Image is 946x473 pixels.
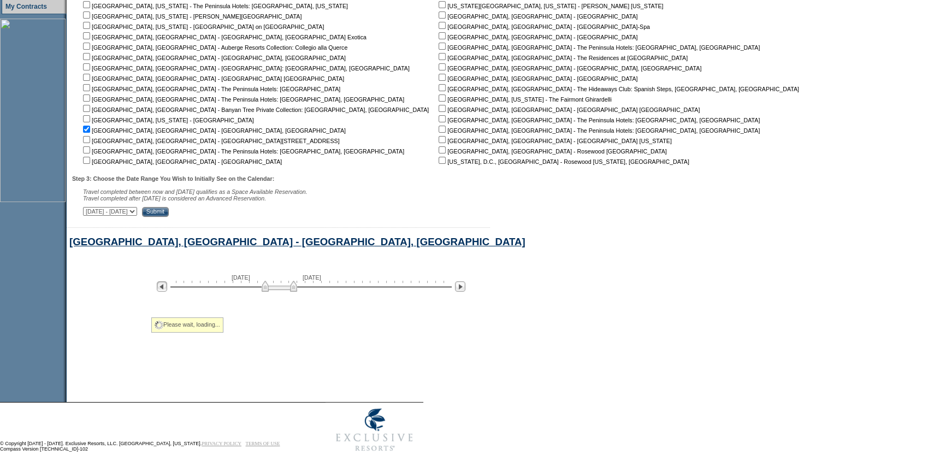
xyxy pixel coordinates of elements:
a: PRIVACY POLICY [202,441,241,446]
nobr: [GEOGRAPHIC_DATA], [GEOGRAPHIC_DATA] - [GEOGRAPHIC_DATA] [436,34,637,40]
nobr: [GEOGRAPHIC_DATA], [GEOGRAPHIC_DATA] - The Peninsula Hotels: [GEOGRAPHIC_DATA], [GEOGRAPHIC_DATA] [436,44,760,51]
nobr: [GEOGRAPHIC_DATA], [GEOGRAPHIC_DATA] - [GEOGRAPHIC_DATA] [436,13,637,20]
nobr: [GEOGRAPHIC_DATA], [GEOGRAPHIC_DATA] - [GEOGRAPHIC_DATA] [US_STATE] [436,138,672,144]
a: My Contracts [5,3,47,10]
nobr: [GEOGRAPHIC_DATA], [GEOGRAPHIC_DATA] - [GEOGRAPHIC_DATA] [436,75,637,82]
nobr: [GEOGRAPHIC_DATA], [GEOGRAPHIC_DATA] - The Peninsula Hotels: [GEOGRAPHIC_DATA], [GEOGRAPHIC_DATA] [81,148,404,155]
nobr: [GEOGRAPHIC_DATA], [GEOGRAPHIC_DATA] - Auberge Resorts Collection: Collegio alla Querce [81,44,347,51]
nobr: [GEOGRAPHIC_DATA], [GEOGRAPHIC_DATA] - [GEOGRAPHIC_DATA] [GEOGRAPHIC_DATA] [436,107,700,113]
img: Next [455,281,465,292]
span: [DATE] [232,274,250,281]
nobr: Travel completed after [DATE] is considered an Advanced Reservation. [83,195,266,202]
nobr: [GEOGRAPHIC_DATA], [US_STATE] - The Fairmont Ghirardelli [436,96,611,103]
a: TERMS OF USE [246,441,280,446]
nobr: [US_STATE][GEOGRAPHIC_DATA], [US_STATE] - [PERSON_NAME] [US_STATE] [436,3,663,9]
nobr: [GEOGRAPHIC_DATA], [GEOGRAPHIC_DATA] - [GEOGRAPHIC_DATA] [81,158,282,165]
nobr: [GEOGRAPHIC_DATA], [US_STATE] - [PERSON_NAME][GEOGRAPHIC_DATA] [81,13,301,20]
nobr: [GEOGRAPHIC_DATA], [GEOGRAPHIC_DATA] - [GEOGRAPHIC_DATA], [GEOGRAPHIC_DATA] [436,65,701,72]
img: Exclusive Resorts [326,403,423,457]
a: [GEOGRAPHIC_DATA], [GEOGRAPHIC_DATA] - [GEOGRAPHIC_DATA], [GEOGRAPHIC_DATA] [69,236,525,247]
div: Please wait, loading... [151,317,223,333]
nobr: [GEOGRAPHIC_DATA], [GEOGRAPHIC_DATA] - The Residences at [GEOGRAPHIC_DATA] [436,55,688,61]
span: Travel completed between now and [DATE] qualifies as a Space Available Reservation. [83,188,308,195]
nobr: [GEOGRAPHIC_DATA], [GEOGRAPHIC_DATA] - [GEOGRAPHIC_DATA], [GEOGRAPHIC_DATA] Exotica [81,34,366,40]
b: Step 3: Choose the Date Range You Wish to Initially See on the Calendar: [72,175,274,182]
nobr: [GEOGRAPHIC_DATA], [GEOGRAPHIC_DATA] - The Peninsula Hotels: [GEOGRAPHIC_DATA], [GEOGRAPHIC_DATA] [436,117,760,123]
nobr: [GEOGRAPHIC_DATA], [GEOGRAPHIC_DATA] - Rosewood [GEOGRAPHIC_DATA] [436,148,666,155]
nobr: [US_STATE], D.C., [GEOGRAPHIC_DATA] - Rosewood [US_STATE], [GEOGRAPHIC_DATA] [436,158,689,165]
nobr: [GEOGRAPHIC_DATA], [GEOGRAPHIC_DATA] - The Hideaways Club: Spanish Steps, [GEOGRAPHIC_DATA], [GEO... [436,86,799,92]
nobr: [GEOGRAPHIC_DATA], [GEOGRAPHIC_DATA] - [GEOGRAPHIC_DATA], [GEOGRAPHIC_DATA] [81,55,346,61]
nobr: [GEOGRAPHIC_DATA], [GEOGRAPHIC_DATA] - [GEOGRAPHIC_DATA], [GEOGRAPHIC_DATA] [81,127,346,134]
nobr: [GEOGRAPHIC_DATA], [GEOGRAPHIC_DATA] - [GEOGRAPHIC_DATA]: [GEOGRAPHIC_DATA], [GEOGRAPHIC_DATA] [81,65,410,72]
nobr: [GEOGRAPHIC_DATA], [US_STATE] - [GEOGRAPHIC_DATA] on [GEOGRAPHIC_DATA] [81,23,324,30]
nobr: [GEOGRAPHIC_DATA], [US_STATE] - The Peninsula Hotels: [GEOGRAPHIC_DATA], [US_STATE] [81,3,348,9]
nobr: [GEOGRAPHIC_DATA], [GEOGRAPHIC_DATA] - The Peninsula Hotels: [GEOGRAPHIC_DATA] [81,86,340,92]
nobr: [GEOGRAPHIC_DATA], [GEOGRAPHIC_DATA] - The Peninsula Hotels: [GEOGRAPHIC_DATA], [GEOGRAPHIC_DATA] [436,127,760,134]
img: Previous [157,281,167,292]
input: Submit [142,207,169,217]
nobr: [GEOGRAPHIC_DATA], [US_STATE] - [GEOGRAPHIC_DATA] [81,117,254,123]
nobr: [GEOGRAPHIC_DATA], [GEOGRAPHIC_DATA] - [GEOGRAPHIC_DATA][STREET_ADDRESS] [81,138,340,144]
nobr: [GEOGRAPHIC_DATA], [GEOGRAPHIC_DATA] - [GEOGRAPHIC_DATA]-Spa [436,23,650,30]
nobr: [GEOGRAPHIC_DATA], [GEOGRAPHIC_DATA] - [GEOGRAPHIC_DATA] [GEOGRAPHIC_DATA] [81,75,344,82]
nobr: [GEOGRAPHIC_DATA], [GEOGRAPHIC_DATA] - The Peninsula Hotels: [GEOGRAPHIC_DATA], [GEOGRAPHIC_DATA] [81,96,404,103]
nobr: [GEOGRAPHIC_DATA], [GEOGRAPHIC_DATA] - Banyan Tree Private Collection: [GEOGRAPHIC_DATA], [GEOGRA... [81,107,429,113]
span: [DATE] [303,274,321,281]
img: spinner2.gif [155,321,163,329]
